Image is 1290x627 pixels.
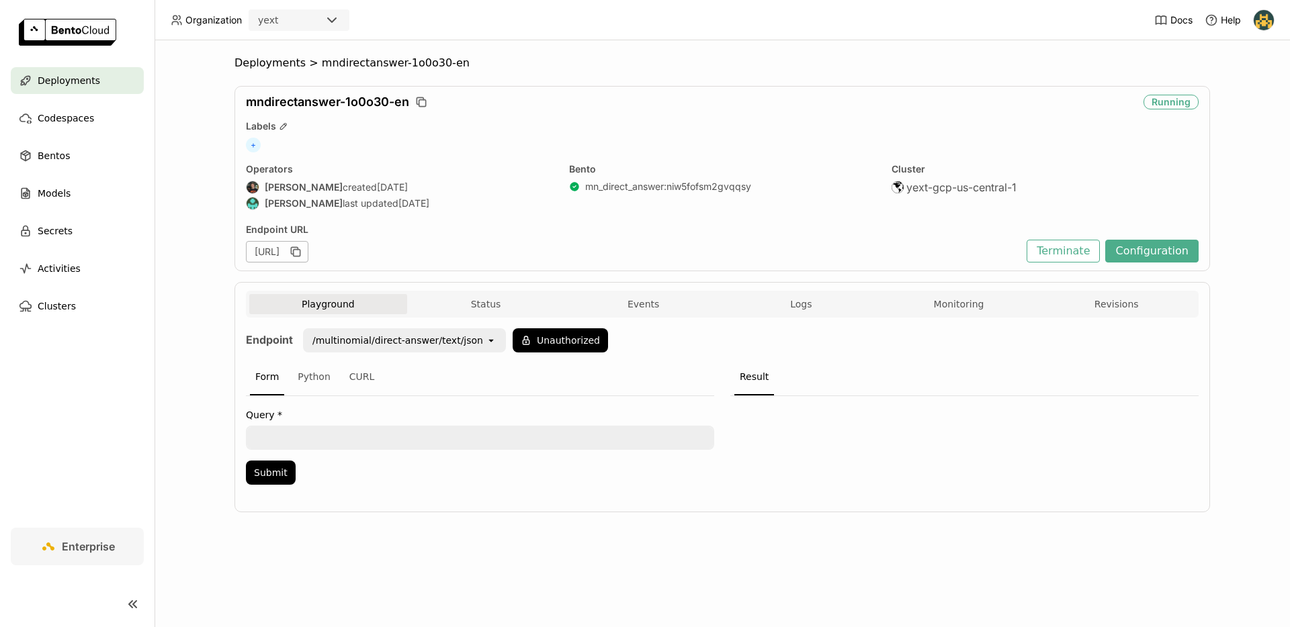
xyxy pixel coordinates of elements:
[246,138,261,152] span: +
[38,110,94,126] span: Codespaces
[38,260,81,277] span: Activities
[11,67,144,94] a: Deployments
[407,294,565,314] button: Status
[11,142,144,169] a: Bentos
[1205,13,1241,27] div: Help
[38,223,73,239] span: Secrets
[246,409,714,420] label: Query *
[11,180,144,207] a: Models
[246,333,293,346] strong: Endpoint
[246,241,308,262] div: [URL]
[306,56,322,70] span: >
[1037,294,1195,314] button: Revisions
[892,163,1199,175] div: Cluster
[62,540,115,553] span: Enterprise
[322,56,470,70] span: mndirectanswer-1o0o30-en
[734,359,774,395] div: Result
[11,218,144,244] a: Secrets
[1221,14,1241,26] span: Help
[564,294,722,314] button: Events
[246,95,409,109] span: mndirectanswer-1o0o30-en
[279,14,281,28] input: Selected yext.
[246,224,1020,236] div: Endpoint URL
[11,105,144,132] a: Codespaces
[38,298,76,314] span: Clusters
[258,13,278,27] div: yext
[265,197,343,209] strong: [PERSON_NAME]
[11,528,144,565] a: Enterprise
[1105,240,1199,262] button: Configuration
[249,294,407,314] button: Playground
[234,56,306,70] span: Deployments
[880,294,1038,314] button: Monitoring
[247,197,259,209] img: Midu Szabo
[486,335,497,346] svg: open
[246,197,553,210] div: last updated
[585,181,751,193] a: mn_direct_answer:niw5fofsm2gvqqsy
[484,334,486,347] input: Selected /multinomial/direct-answer/text/json.
[1027,240,1100,262] button: Terminate
[38,148,70,164] span: Bentos
[38,73,100,89] span: Deployments
[19,19,116,46] img: logo
[246,120,1199,132] div: Labels
[1170,14,1193,26] span: Docs
[398,197,429,209] span: [DATE]
[1144,95,1199,109] div: Running
[247,181,259,193] img: Ryan Pope
[344,359,380,395] div: CURL
[250,359,284,395] div: Form
[246,163,553,175] div: Operators
[312,334,483,347] div: /multinomial/direct-answer/text/json
[185,14,242,26] span: Organization
[38,185,71,201] span: Models
[246,181,553,194] div: created
[11,293,144,320] a: Clusters
[513,328,608,352] button: Unauthorized
[265,181,343,193] strong: [PERSON_NAME]
[906,181,1017,194] span: yext-gcp-us-central-1
[292,359,336,395] div: Python
[1154,13,1193,27] a: Docs
[569,163,876,175] div: Bento
[246,461,296,485] button: Submit
[234,56,1210,70] nav: Breadcrumbs navigation
[790,298,812,310] span: Logs
[11,255,144,282] a: Activities
[377,181,408,193] span: [DATE]
[1254,10,1274,30] img: Demeter Dobos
